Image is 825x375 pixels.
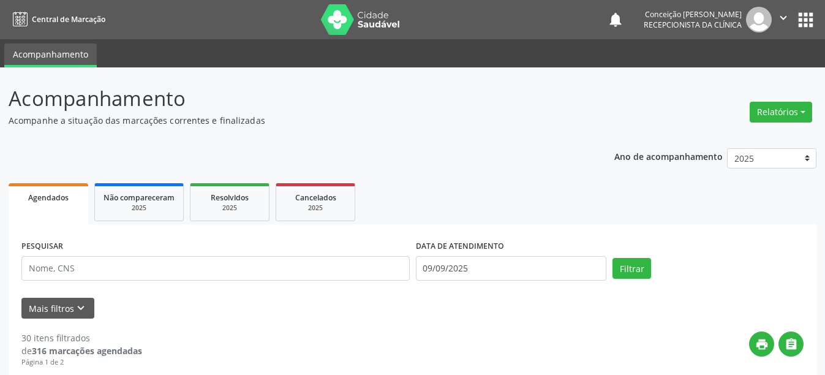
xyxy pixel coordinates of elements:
[644,20,742,30] span: Recepcionista da clínica
[777,11,790,25] i: 
[285,203,346,213] div: 2025
[416,237,504,256] label: DATA DE ATENDIMENTO
[416,256,607,281] input: Selecione um intervalo
[4,44,97,67] a: Acompanhamento
[21,331,142,344] div: 30 itens filtrados
[9,114,574,127] p: Acompanhe a situação das marcações correntes e finalizadas
[32,345,142,357] strong: 316 marcações agendadas
[104,203,175,213] div: 2025
[9,9,105,29] a: Central de Marcação
[199,203,260,213] div: 2025
[612,258,651,279] button: Filtrar
[772,7,795,32] button: 
[755,338,769,351] i: print
[644,9,742,20] div: Conceição [PERSON_NAME]
[614,148,723,164] p: Ano de acompanhamento
[746,7,772,32] img: img
[211,192,249,203] span: Resolvidos
[21,256,410,281] input: Nome, CNS
[104,192,175,203] span: Não compareceram
[295,192,336,203] span: Cancelados
[21,237,63,256] label: PESQUISAR
[607,11,624,28] button: notifications
[74,301,88,315] i: keyboard_arrow_down
[9,83,574,114] p: Acompanhamento
[795,9,816,31] button: apps
[21,298,94,319] button: Mais filtroskeyboard_arrow_down
[750,102,812,123] button: Relatórios
[749,331,774,357] button: print
[32,14,105,25] span: Central de Marcação
[778,331,804,357] button: 
[28,192,69,203] span: Agendados
[785,338,798,351] i: 
[21,344,142,357] div: de
[21,357,142,368] div: Página 1 de 2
